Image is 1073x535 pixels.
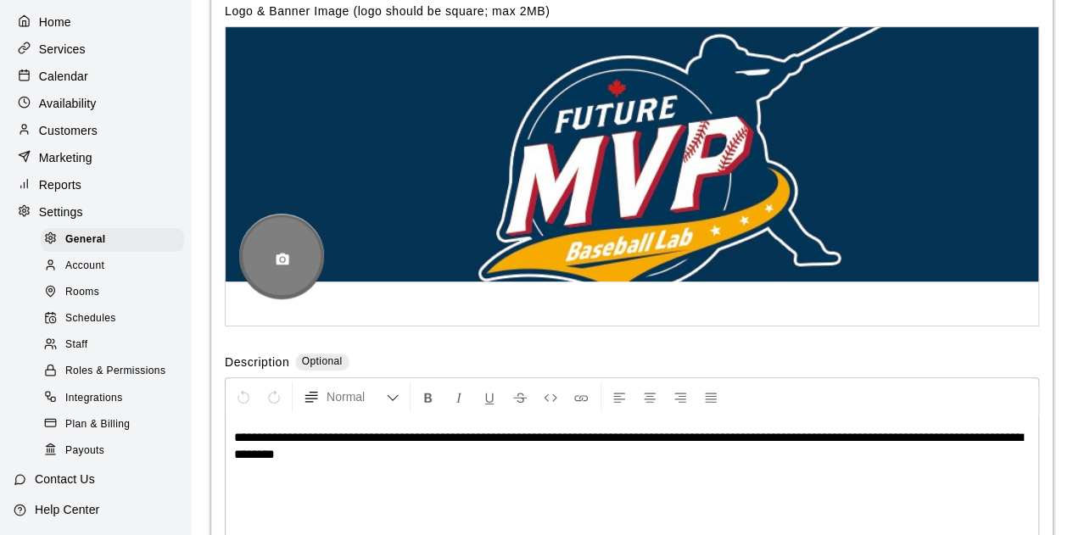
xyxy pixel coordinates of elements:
a: Account [41,253,191,279]
button: Undo [229,382,258,412]
a: Staff [41,332,191,359]
a: Roles & Permissions [41,359,191,385]
button: Right Align [666,382,695,412]
p: Services [39,41,86,58]
button: Justify Align [696,382,725,412]
label: Description [225,354,289,373]
span: Schedules [65,310,116,327]
a: Calendar [14,64,177,89]
a: General [41,226,191,253]
button: Format Italics [444,382,473,412]
button: Format Bold [414,382,443,412]
div: Payouts [41,439,184,463]
button: Formatting Options [296,382,406,412]
a: Plan & Billing [41,411,191,437]
span: Optional [302,355,343,367]
span: Rooms [65,284,99,301]
span: Payouts [65,443,104,460]
a: Home [14,9,177,35]
button: Left Align [605,382,634,412]
p: Contact Us [35,471,95,488]
div: Integrations [41,387,184,410]
div: Plan & Billing [41,413,184,437]
div: General [41,228,184,252]
p: Marketing [39,149,92,166]
div: Schedules [41,307,184,331]
div: Rooms [41,281,184,304]
button: Center Align [635,382,664,412]
a: Settings [14,199,177,225]
a: Availability [14,91,177,116]
p: Help Center [35,501,99,518]
span: Integrations [65,390,123,407]
a: Schedules [41,306,191,332]
a: Marketing [14,145,177,170]
span: Plan & Billing [65,416,130,433]
p: Calendar [39,68,88,85]
a: Services [14,36,177,62]
span: Staff [65,337,87,354]
a: Payouts [41,437,191,464]
button: Insert Code [536,382,565,412]
label: Logo & Banner Image (logo should be square; max 2MB) [225,4,550,18]
a: Integrations [41,385,191,411]
div: Account [41,254,184,278]
span: Normal [327,388,386,405]
a: Reports [14,172,177,198]
a: Rooms [41,280,191,306]
div: Roles & Permissions [41,359,184,383]
p: Customers [39,122,98,139]
p: Home [39,14,71,31]
a: Customers [14,118,177,143]
span: General [65,231,106,248]
span: Roles & Permissions [65,363,165,380]
p: Availability [39,95,97,112]
p: Reports [39,176,81,193]
p: Settings [39,203,83,220]
button: Format Strikethrough [506,382,534,412]
div: Staff [41,333,184,357]
button: Insert Link [567,382,595,412]
button: Redo [260,382,288,412]
button: Format Underline [475,382,504,412]
span: Account [65,258,104,275]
